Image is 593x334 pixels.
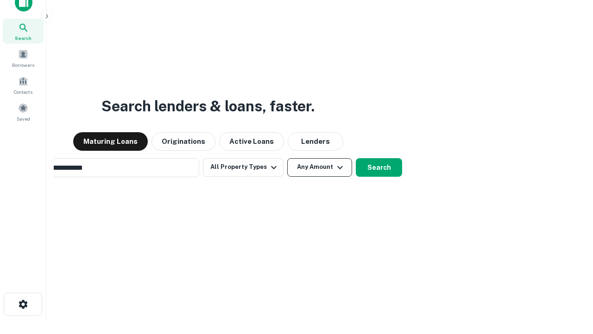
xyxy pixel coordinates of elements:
button: Any Amount [287,158,352,177]
a: Saved [3,99,44,124]
button: Search [356,158,402,177]
h3: Search lenders & loans, faster. [101,95,315,117]
span: Contacts [14,88,32,96]
a: Borrowers [3,45,44,71]
button: Lenders [288,132,343,151]
a: Search [3,19,44,44]
button: Active Loans [219,132,284,151]
span: Search [15,34,32,42]
button: All Property Types [203,158,284,177]
a: Contacts [3,72,44,97]
span: Saved [17,115,30,122]
button: Originations [151,132,215,151]
button: Maturing Loans [73,132,148,151]
iframe: Chat Widget [547,260,593,304]
span: Borrowers [12,61,34,69]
